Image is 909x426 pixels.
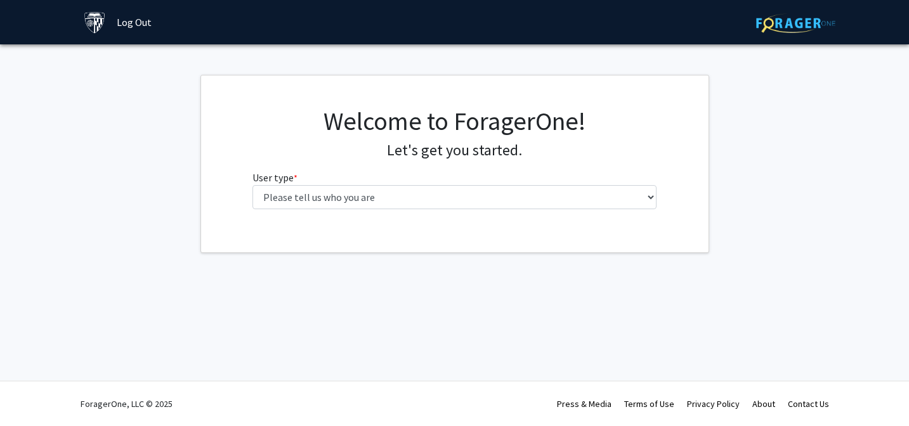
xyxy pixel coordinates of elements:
img: Johns Hopkins University Logo [84,11,106,34]
a: About [752,398,775,410]
a: Terms of Use [624,398,674,410]
a: Press & Media [557,398,611,410]
h4: Let's get you started. [252,141,657,160]
div: ForagerOne, LLC © 2025 [81,382,173,426]
iframe: Chat [10,369,54,416]
a: Privacy Policy [687,398,740,410]
a: Contact Us [788,398,829,410]
h1: Welcome to ForagerOne! [252,106,657,136]
label: User type [252,170,298,185]
img: ForagerOne Logo [756,13,835,33]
